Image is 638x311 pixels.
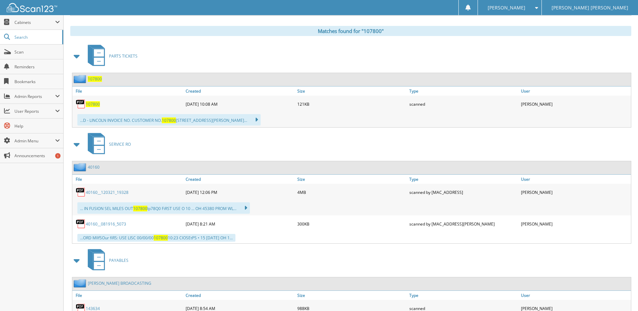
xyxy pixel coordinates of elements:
a: Type [408,175,519,184]
img: PDF.png [76,99,86,109]
div: 4MB [296,185,407,199]
div: ... IN FUSION SEL MILES OUT lp78Q0 FiRST USE O 10 ... OH 45380 PROM WL... [77,202,250,214]
div: Matches found for "107800" [70,26,631,36]
a: File [72,291,184,300]
a: 40160 [88,164,100,170]
a: PAYABLES [84,247,128,274]
img: folder2.png [74,75,88,83]
span: Scan [14,49,60,55]
div: scanned by [MAC_ADDRESS] [408,185,519,199]
div: scanned by [MAC_ADDRESS][PERSON_NAME] [408,217,519,231]
div: 300KB [296,217,407,231]
a: User [519,87,631,96]
a: 40160__081916_5073 [86,221,126,227]
a: File [72,87,184,96]
span: User Reports [14,108,55,114]
span: Reminders [14,64,60,70]
span: [PERSON_NAME] [PERSON_NAME] [552,6,628,10]
a: Size [296,87,407,96]
a: Created [184,175,296,184]
a: Type [408,291,519,300]
span: 107800 [154,235,168,241]
div: [DATE] 8:21 AM [184,217,296,231]
div: [PERSON_NAME] [519,217,631,231]
a: [PERSON_NAME] BROADCASTING [88,280,151,286]
a: SERVICE RO [84,131,131,158]
div: [PERSON_NAME] [519,97,631,111]
img: PDF.png [76,219,86,229]
span: Bookmarks [14,79,60,84]
a: 40160__120321_19328 [86,189,128,195]
img: scan123-logo-white.svg [7,3,57,12]
a: 107800 [88,76,102,82]
span: PAYABLES [109,257,128,263]
img: folder2.png [74,163,88,171]
div: ...ORD MllfSOur fiRS: USE LISC 00/00/00 10:23 ClOSEtPS • 15 [DATE] OH 1... [77,234,235,242]
span: 107800 [133,206,147,211]
a: User [519,291,631,300]
div: ...D - LINCOLN INVOICE NO. CUSTOMER NO. [STREET_ADDRESS][PERSON_NAME]... [77,114,261,126]
div: scanned [408,97,519,111]
a: Size [296,175,407,184]
a: PARTS TICKETS [84,43,138,69]
span: Announcements [14,153,60,159]
div: [PERSON_NAME] [519,185,631,199]
div: [DATE] 10:08 AM [184,97,296,111]
div: [DATE] 12:06 PM [184,185,296,199]
div: 1 [55,153,61,159]
a: User [519,175,631,184]
a: Created [184,87,296,96]
a: Size [296,291,407,300]
span: Admin Menu [14,138,55,144]
img: PDF.png [76,187,86,197]
a: Created [184,291,296,300]
span: Help [14,123,60,129]
span: SERVICE RO [109,141,131,147]
a: 107800 [86,101,100,107]
span: Admin Reports [14,94,55,99]
span: PARTS TICKETS [109,53,138,59]
div: 121KB [296,97,407,111]
a: File [72,175,184,184]
span: Search [14,34,59,40]
img: folder2.png [74,279,88,287]
span: Cabinets [14,20,55,25]
span: 107800 [162,117,176,123]
span: [PERSON_NAME] [488,6,525,10]
a: Type [408,87,519,96]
